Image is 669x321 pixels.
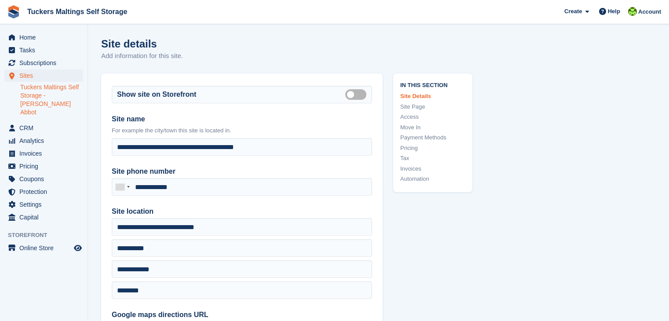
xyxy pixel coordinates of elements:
a: Tuckers Maltings Self Storage - [PERSON_NAME] Abbot [20,83,83,117]
label: Site phone number [112,166,372,177]
label: Show site on Storefront [117,89,196,100]
a: Tuckers Maltings Self Storage [24,4,131,19]
span: Account [638,7,661,16]
span: Analytics [19,135,72,147]
a: Access [400,113,465,121]
span: Subscriptions [19,57,72,69]
a: menu [4,57,83,69]
a: menu [4,211,83,223]
span: Storefront [8,231,88,240]
span: Sites [19,69,72,82]
span: Tasks [19,44,72,56]
span: Coupons [19,173,72,185]
span: Settings [19,198,72,211]
span: Protection [19,186,72,198]
a: menu [4,186,83,198]
p: Add information for this site. [101,51,183,61]
a: menu [4,198,83,211]
img: stora-icon-8386f47178a22dfd0bd8f6a31ec36ba5ce8667c1dd55bd0f319d3a0aa187defe.svg [7,5,20,18]
h1: Site details [101,38,183,50]
a: menu [4,31,83,44]
span: Capital [19,211,72,223]
a: Site Details [400,92,465,101]
a: Automation [400,175,465,183]
label: Site name [112,114,372,124]
span: Invoices [19,147,72,160]
img: Joe Superhub [628,7,637,16]
span: In this section [400,80,465,89]
label: Site location [112,206,372,217]
a: menu [4,69,83,82]
span: Online Store [19,242,72,254]
a: menu [4,44,83,56]
a: menu [4,173,83,185]
label: Is public [345,94,370,95]
span: Create [564,7,582,16]
a: Move In [400,123,465,132]
a: Tax [400,154,465,163]
a: Pricing [400,144,465,153]
label: Google maps directions URL [112,310,372,320]
span: Pricing [19,160,72,172]
a: menu [4,242,83,254]
span: Help [608,7,620,16]
a: menu [4,160,83,172]
a: Site Page [400,102,465,111]
span: CRM [19,122,72,134]
a: menu [4,122,83,134]
a: menu [4,147,83,160]
p: For example the city/town this site is located in. [112,126,372,135]
a: Invoices [400,164,465,173]
a: Payment Methods [400,133,465,142]
a: Preview store [73,243,83,253]
span: Home [19,31,72,44]
a: menu [4,135,83,147]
